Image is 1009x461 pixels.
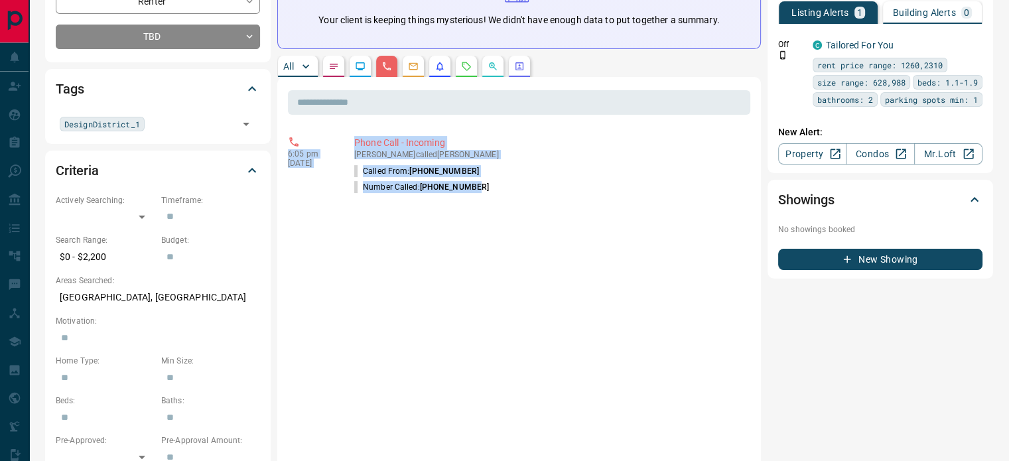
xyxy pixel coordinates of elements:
[778,249,982,270] button: New Showing
[914,143,982,165] a: Mr.Loft
[514,61,525,72] svg: Agent Actions
[328,61,339,72] svg: Notes
[826,40,894,50] a: Tailored For You
[817,93,873,106] span: bathrooms: 2
[354,136,745,150] p: Phone Call - Incoming
[56,194,155,206] p: Actively Searching:
[161,434,260,446] p: Pre-Approval Amount:
[283,62,294,71] p: All
[778,224,982,235] p: No showings booked
[813,40,822,50] div: condos.ca
[161,395,260,407] p: Baths:
[56,78,84,99] h2: Tags
[354,165,479,177] p: Called From:
[488,61,498,72] svg: Opportunities
[885,93,978,106] span: parking spots min: 1
[56,355,155,367] p: Home Type:
[846,143,914,165] a: Condos
[817,76,906,89] span: size range: 628,988
[778,125,982,139] p: New Alert:
[318,13,719,27] p: Your client is keeping things mysterious! We didn't have enough data to put together a summary.
[56,315,260,327] p: Motivation:
[778,38,805,50] p: Off
[408,61,419,72] svg: Emails
[817,58,943,72] span: rent price range: 1260,2310
[435,61,445,72] svg: Listing Alerts
[791,8,849,17] p: Listing Alerts
[964,8,969,17] p: 0
[461,61,472,72] svg: Requests
[893,8,956,17] p: Building Alerts
[355,61,366,72] svg: Lead Browsing Activity
[857,8,862,17] p: 1
[161,234,260,246] p: Budget:
[381,61,392,72] svg: Calls
[64,117,140,131] span: DesignDistrict_1
[778,189,835,210] h2: Showings
[420,182,490,192] span: [PHONE_NUMBER]
[354,150,745,159] p: [PERSON_NAME] called [PERSON_NAME]
[56,287,260,308] p: [GEOGRAPHIC_DATA], [GEOGRAPHIC_DATA]
[56,434,155,446] p: Pre-Approved:
[56,275,260,287] p: Areas Searched:
[354,181,489,193] p: Number Called:
[56,234,155,246] p: Search Range:
[409,166,479,176] span: [PHONE_NUMBER]
[56,160,99,181] h2: Criteria
[237,115,255,133] button: Open
[288,149,334,159] p: 6:05 pm
[161,194,260,206] p: Timeframe:
[56,246,155,268] p: $0 - $2,200
[161,355,260,367] p: Min Size:
[56,155,260,186] div: Criteria
[288,159,334,168] p: [DATE]
[56,73,260,105] div: Tags
[778,50,787,60] svg: Push Notification Only
[56,395,155,407] p: Beds:
[56,25,260,49] div: TBD
[778,143,846,165] a: Property
[917,76,978,89] span: beds: 1.1-1.9
[778,184,982,216] div: Showings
